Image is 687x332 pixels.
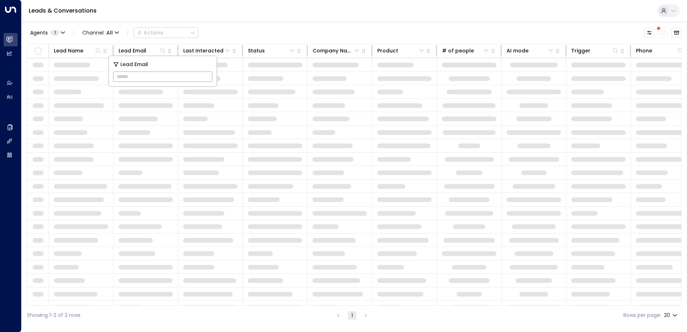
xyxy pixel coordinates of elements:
nav: pagination navigation [334,311,370,320]
div: Button group with a nested menu [134,27,198,38]
span: 1 [51,30,59,36]
div: Lead Email [119,46,146,55]
div: Product [377,46,425,55]
div: Last Interacted [183,46,223,55]
div: 20 [664,310,679,321]
span: All [106,30,113,36]
div: Lead Name [54,46,102,55]
button: Agents1 [27,28,68,38]
a: Leads & Conversations [29,6,97,15]
div: AI mode [507,46,529,55]
button: page 1 [348,311,356,320]
div: Showing 1-2 of 2 rows [27,312,80,319]
div: Status [248,46,265,55]
div: Trigger [571,46,619,55]
button: Channel:All [79,28,122,38]
span: There are new threads available. Refresh the grid to view the latest updates. [658,28,668,38]
div: # of people [442,46,490,55]
div: Phone [636,46,684,55]
div: Company Name [313,46,360,55]
span: Lead Email [120,60,148,69]
div: Phone [636,46,652,55]
div: Last Interacted [183,46,231,55]
span: Agents [30,30,48,35]
div: Status [248,46,296,55]
button: Actions [134,27,198,38]
div: Trigger [571,46,590,55]
div: Lead Email [119,46,166,55]
button: Customize [644,28,654,38]
button: Archived Leads [672,28,682,38]
div: Lead Name [54,46,83,55]
span: Channel: [79,28,122,38]
div: AI mode [507,46,554,55]
div: # of people [442,46,474,55]
div: Actions [137,29,163,36]
div: Company Name [313,46,353,55]
label: Rows per page: [623,312,661,319]
div: Product [377,46,398,55]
